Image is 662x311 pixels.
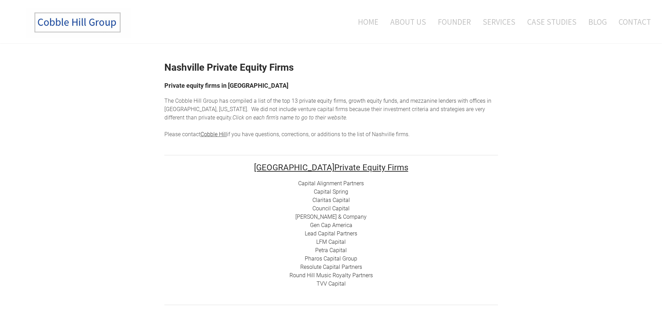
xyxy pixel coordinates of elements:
[164,82,288,89] font: Private equity firms in [GEOGRAPHIC_DATA]
[310,222,352,228] a: Gen Cap America
[164,106,485,121] span: enture capital firms because their investment criteria and strategies are very different than pri...
[305,230,357,237] a: Lead Capital Partners
[300,264,362,270] a: Resolute Capital Partners
[583,7,612,36] a: Blog
[164,131,410,138] span: Please contact if you have questions, corrections, or additions to the list of Nashville firms.
[522,7,582,36] a: Case Studies
[314,188,348,195] a: Capital Spring
[613,7,651,36] a: Contact
[295,213,367,220] a: [PERSON_NAME] & Company
[298,180,364,187] a: Capital Alignment Partners
[164,98,275,104] span: The Cobble Hill Group has compiled a list of t
[26,7,131,38] img: The Cobble Hill Group LLC
[312,205,350,212] a: Council Capital
[312,197,350,203] a: Claritas Capital
[477,7,521,36] a: Services
[254,163,408,172] font: Private Equity Firms
[433,7,476,36] a: Founder
[315,247,347,254] a: Petra Capital
[254,163,334,172] font: [GEOGRAPHIC_DATA]
[305,255,357,262] a: Pharos Capital Group
[289,272,373,279] a: Round Hill Music Royalty Partners
[164,97,498,139] div: he top 13 private equity firms, growth equity funds, and mezzanine lenders with offices in [GEOGR...
[385,7,431,36] a: About Us
[232,114,348,121] em: Click on each firm's name to go to their website. ​
[201,131,227,138] a: Cobble Hill
[348,7,384,36] a: Home
[316,239,346,245] a: LFM Capital
[164,62,294,73] strong: Nashville Private Equity Firms
[317,280,346,287] a: TVV Capital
